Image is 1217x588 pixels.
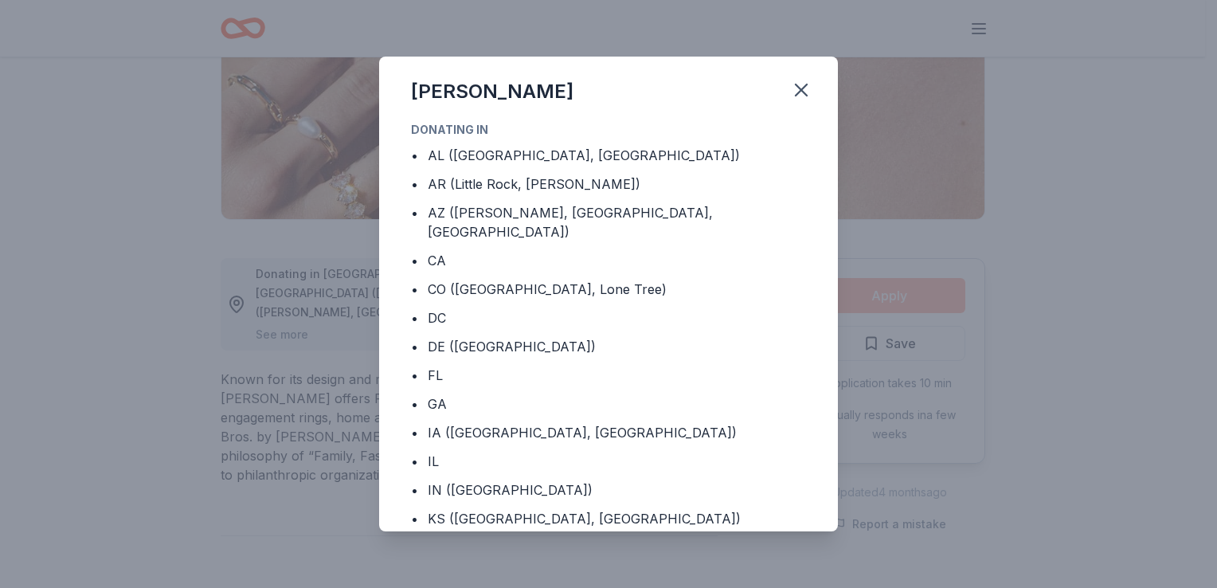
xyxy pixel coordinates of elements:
div: • [411,174,418,194]
div: KS ([GEOGRAPHIC_DATA], [GEOGRAPHIC_DATA]) [428,509,741,528]
div: IA ([GEOGRAPHIC_DATA], [GEOGRAPHIC_DATA]) [428,423,737,442]
div: Donating in [411,120,806,139]
div: • [411,146,418,165]
div: AR (Little Rock, [PERSON_NAME]) [428,174,640,194]
div: FL [428,366,443,385]
div: • [411,394,418,414]
div: CA [428,251,446,270]
div: • [411,251,418,270]
div: • [411,280,418,299]
div: IL [428,452,439,471]
div: • [411,337,418,356]
div: CO ([GEOGRAPHIC_DATA], Lone Tree) [428,280,667,299]
div: • [411,203,418,222]
div: • [411,423,418,442]
div: [PERSON_NAME] [411,79,573,104]
div: DC [428,308,446,327]
div: • [411,509,418,528]
div: • [411,366,418,385]
div: IN ([GEOGRAPHIC_DATA]) [428,480,593,500]
div: AL ([GEOGRAPHIC_DATA], [GEOGRAPHIC_DATA]) [428,146,740,165]
div: • [411,480,418,500]
div: DE ([GEOGRAPHIC_DATA]) [428,337,596,356]
div: GA [428,394,447,414]
div: AZ ([PERSON_NAME], [GEOGRAPHIC_DATA], [GEOGRAPHIC_DATA]) [428,203,806,241]
div: • [411,308,418,327]
div: • [411,452,418,471]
